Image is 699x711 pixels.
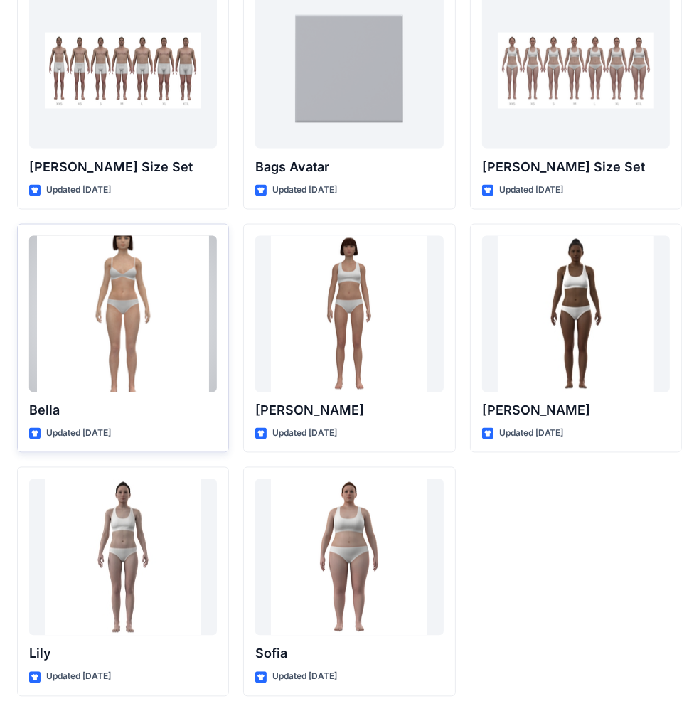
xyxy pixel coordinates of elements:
p: [PERSON_NAME] [255,401,443,421]
a: Lily [29,479,217,636]
p: Updated [DATE] [499,427,564,442]
p: [PERSON_NAME] Size Set [29,157,217,177]
p: Bella [29,401,217,421]
p: Updated [DATE] [272,183,337,198]
p: [PERSON_NAME] [482,401,670,421]
p: Bags Avatar [255,157,443,177]
a: Gabrielle [482,236,670,392]
p: Sofia [255,644,443,664]
p: Updated [DATE] [499,183,564,198]
p: Lily [29,644,217,664]
a: Sofia [255,479,443,636]
p: Updated [DATE] [46,670,111,685]
p: Updated [DATE] [46,427,111,442]
p: Updated [DATE] [272,670,337,685]
p: Updated [DATE] [46,183,111,198]
p: [PERSON_NAME] Size Set [482,157,670,177]
a: Bella [29,236,217,392]
p: Updated [DATE] [272,427,337,442]
a: Emma [255,236,443,392]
